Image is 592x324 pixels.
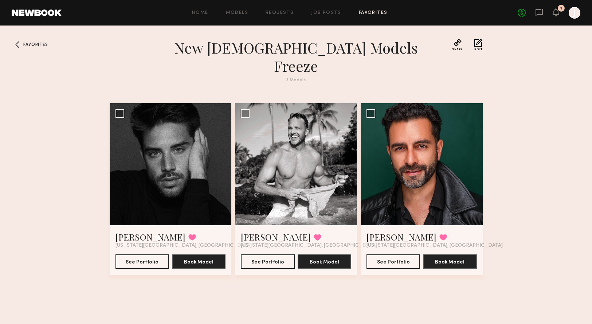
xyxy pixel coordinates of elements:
a: Models [226,11,248,15]
span: Share [452,48,463,51]
a: Book Model [423,258,477,265]
button: See Portfolio [366,254,420,269]
button: Book Model [423,254,477,269]
div: 1 [560,7,562,11]
span: [US_STATE][GEOGRAPHIC_DATA], [GEOGRAPHIC_DATA] [366,243,503,249]
a: J [569,7,580,19]
a: [PERSON_NAME] [241,231,311,243]
a: Requests [266,11,294,15]
a: Book Model [298,258,351,265]
span: Favorites [23,43,48,47]
button: Book Model [298,254,351,269]
a: [PERSON_NAME] [115,231,185,243]
button: See Portfolio [115,254,169,269]
button: Edit [474,39,482,51]
a: Favorites [12,39,23,50]
a: Home [192,11,208,15]
button: Book Model [172,254,226,269]
a: Job Posts [311,11,341,15]
button: Share [452,39,463,51]
h1: new [DEMOGRAPHIC_DATA] models freeze [165,39,427,75]
div: 3 Models [165,78,427,83]
a: Favorites [359,11,388,15]
a: Book Model [172,258,226,265]
span: [US_STATE][GEOGRAPHIC_DATA], [GEOGRAPHIC_DATA] [115,243,252,249]
span: Edit [474,48,482,51]
span: [US_STATE][GEOGRAPHIC_DATA], [GEOGRAPHIC_DATA] [241,243,377,249]
a: [PERSON_NAME] [366,231,436,243]
button: See Portfolio [241,254,294,269]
